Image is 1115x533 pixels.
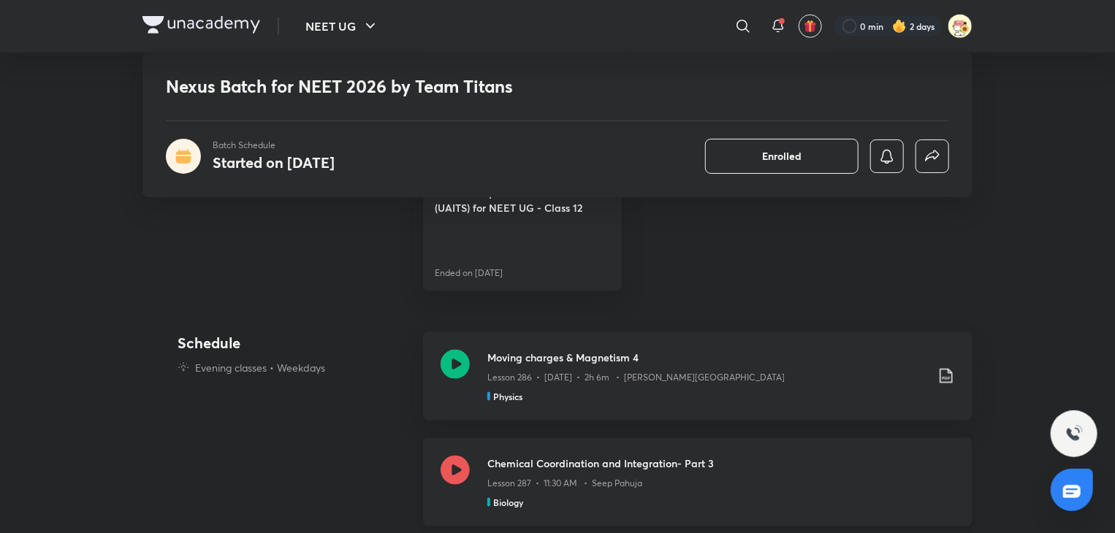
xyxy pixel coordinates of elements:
[142,16,260,37] a: Company Logo
[1065,425,1083,442] img: ttu
[195,360,325,375] p: Evening classes • Weekdays
[804,20,817,33] img: avatar
[178,332,411,354] h4: Schedule
[213,139,335,152] p: Batch Schedule
[799,15,822,38] button: avatar
[487,350,926,365] h3: Moving charges & Magnetism 4
[435,185,610,215] h4: Unacademy All India Test Series (UAITS) for NEET UG - Class 12
[213,153,335,172] h4: Started on [DATE]
[493,496,523,509] h5: Biology
[493,390,522,403] h5: Physics
[166,76,738,97] h1: Nexus Batch for NEET 2026 by Team Titans
[948,14,973,39] img: Samikshya Patra
[487,371,785,384] p: Lesson 286 • [DATE] • 2h 6m • [PERSON_NAME][GEOGRAPHIC_DATA]
[762,149,802,164] span: Enrolled
[423,167,622,291] a: Unacademy All India Test Series (UAITS) for NEET UG - Class 12Ended on [DATE]
[435,266,503,280] p: Ended on [DATE]
[892,19,907,34] img: streak
[423,332,973,438] a: Moving charges & Magnetism 4Lesson 286 • [DATE] • 2h 6m • [PERSON_NAME][GEOGRAPHIC_DATA]Physics
[142,16,260,34] img: Company Logo
[297,12,388,41] button: NEET UG
[487,477,642,490] p: Lesson 287 • 11:30 AM • Seep Pahuja
[487,456,955,471] h3: Chemical Coordination and Integration- Part 3
[705,139,859,174] button: Enrolled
